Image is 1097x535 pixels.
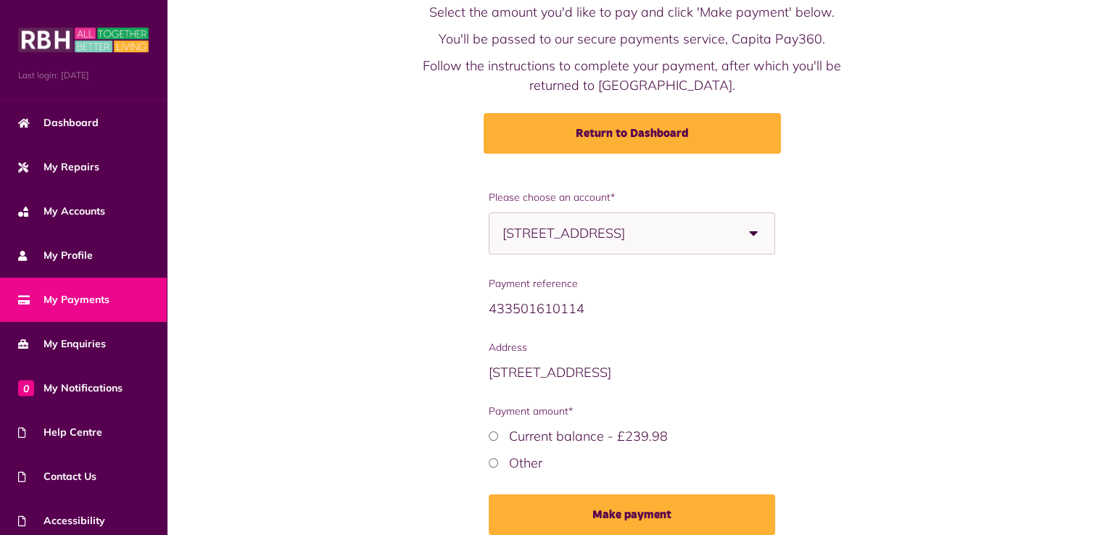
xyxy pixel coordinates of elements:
[484,113,781,154] a: Return to Dashboard
[489,364,611,381] span: [STREET_ADDRESS]
[18,425,102,440] span: Help Centre
[502,213,702,254] span: [STREET_ADDRESS]
[489,340,774,355] span: Address
[414,2,850,22] p: Select the amount you'd like to pay and click 'Make payment' below.
[18,115,99,130] span: Dashboard
[489,276,774,291] span: Payment reference
[18,69,149,82] span: Last login: [DATE]
[489,190,774,205] span: Please choose an account*
[18,248,93,263] span: My Profile
[18,469,96,484] span: Contact Us
[509,455,542,471] label: Other
[414,29,850,49] p: You'll be passed to our secure payments service, Capita Pay360.
[18,159,99,175] span: My Repairs
[18,292,109,307] span: My Payments
[18,204,105,219] span: My Accounts
[18,513,105,528] span: Accessibility
[414,56,850,95] p: Follow the instructions to complete your payment, after which you'll be returned to [GEOGRAPHIC_D...
[509,428,668,444] label: Current balance - £239.98
[18,336,106,352] span: My Enquiries
[489,404,774,419] span: Payment amount*
[18,380,34,396] span: 0
[18,25,149,54] img: MyRBH
[18,381,123,396] span: My Notifications
[489,300,584,317] span: 433501610114
[489,494,774,535] button: Make payment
